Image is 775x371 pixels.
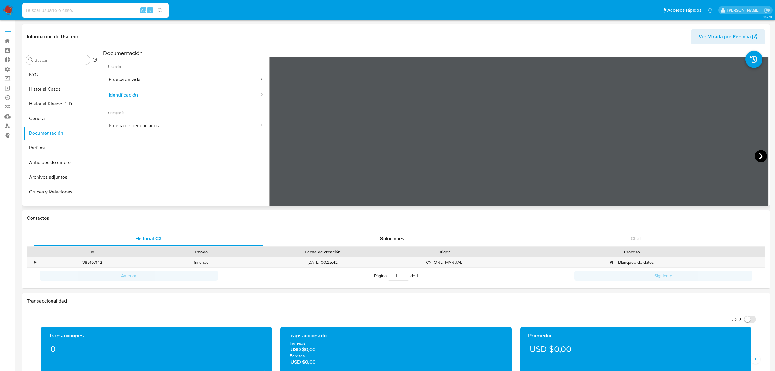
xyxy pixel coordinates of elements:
[22,6,169,14] input: Buscar usuario o caso...
[23,111,100,126] button: General
[23,97,100,111] button: Historial Riesgo PLD
[380,235,404,242] span: Soluciones
[151,249,251,255] div: Estado
[691,29,765,44] button: Ver Mirada por Persona
[23,126,100,141] button: Documentación
[260,249,385,255] div: Fecha de creación
[34,259,36,265] div: •
[764,7,770,13] a: Salir
[708,8,713,13] a: Notificaciones
[34,57,88,63] input: Buscar
[499,257,765,267] div: PF - Blanqueo de datos
[40,271,218,281] button: Anterior
[92,57,97,64] button: Volver al orden por defecto
[38,257,147,267] div: 385197142
[631,235,641,242] span: Chat
[28,57,33,62] button: Buscar
[256,257,390,267] div: [DATE] 00:25:42
[416,273,418,279] span: 1
[23,185,100,199] button: Cruces y Relaciones
[503,249,761,255] div: Proceso
[149,7,151,13] span: s
[374,271,418,281] span: Página de
[390,257,499,267] div: CX_ONE_MANUAL
[141,7,146,13] span: Alt
[27,215,765,221] h1: Contactos
[23,141,100,155] button: Perfiles
[27,298,765,304] h1: Transaccionalidad
[135,235,162,242] span: Historial CX
[23,67,100,82] button: KYC
[394,249,494,255] div: Origen
[147,257,256,267] div: finished
[27,34,78,40] h1: Información de Usuario
[23,155,100,170] button: Anticipos de dinero
[154,6,166,15] button: search-icon
[42,249,142,255] div: Id
[23,82,100,97] button: Historial Casos
[699,29,751,44] span: Ver Mirada por Persona
[667,7,701,13] span: Accesos rápidos
[23,170,100,185] button: Archivos adjuntos
[23,199,100,214] button: Créditos
[574,271,752,281] button: Siguiente
[727,7,762,13] p: santiago.sgreco@mercadolibre.com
